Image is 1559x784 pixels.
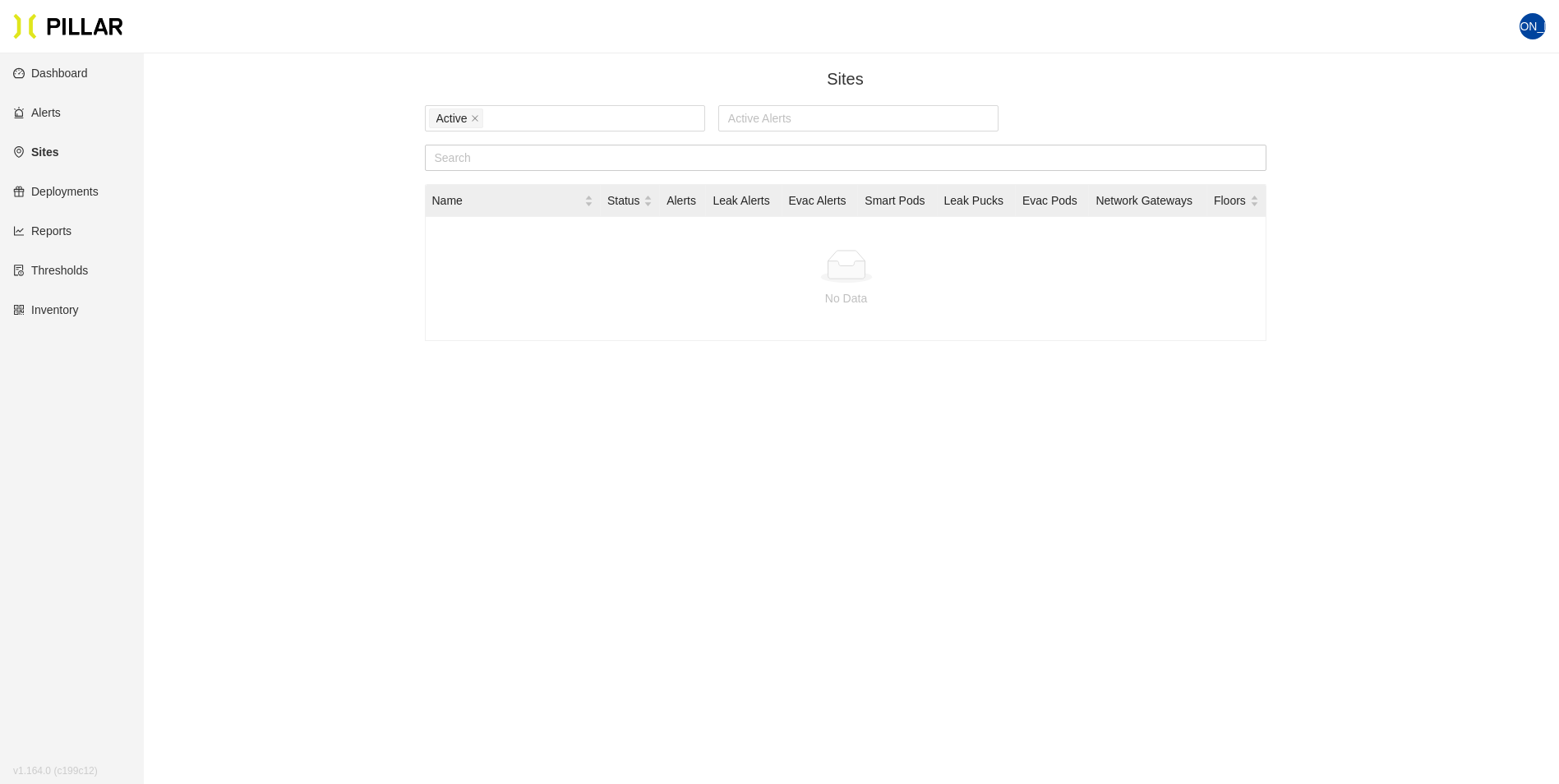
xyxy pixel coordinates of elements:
th: Leak Alerts [706,185,782,217]
a: line-chartReports [13,224,71,238]
span: close [471,114,479,124]
th: Leak Pucks [938,185,1016,217]
a: alertAlerts [13,106,61,119]
th: Smart Pods [858,185,937,217]
span: Status [607,191,643,210]
a: environmentSites [13,145,58,159]
th: Network Gateways [1089,185,1207,217]
a: qrcodeInventory [13,303,79,316]
span: Floors [1214,191,1250,210]
div: No Data [439,289,1254,307]
th: Evac Pods [1016,185,1090,217]
a: dashboardDashboard [13,67,88,80]
th: Alerts [660,185,706,217]
span: Active [436,109,468,127]
a: giftDeployments [13,185,99,198]
th: Evac Alerts [782,185,859,217]
span: Sites [827,70,863,88]
img: Pillar Technologies [13,13,123,39]
span: Name [432,191,584,210]
a: exceptionThresholds [13,264,88,277]
input: Search [425,145,1266,171]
